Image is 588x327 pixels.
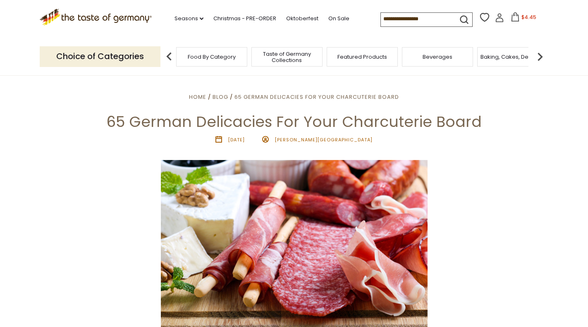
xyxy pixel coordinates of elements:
button: $4.45 [506,12,541,25]
h1: 65 German Delicacies For Your Charcuterie Board [26,112,562,131]
a: Baking, Cakes, Desserts [480,54,545,60]
a: Featured Products [337,54,387,60]
a: Oktoberfest [286,14,318,23]
a: 65 German Delicacies For Your Charcuterie Board [234,93,399,101]
p: Choice of Categories [40,46,160,67]
time: [DATE] [228,136,245,143]
span: $4.45 [521,14,536,21]
a: Christmas - PRE-ORDER [213,14,276,23]
a: Blog [213,93,228,101]
a: Taste of Germany Collections [254,51,320,63]
a: Seasons [174,14,203,23]
img: next arrow [532,48,548,65]
a: Home [189,93,206,101]
span: [PERSON_NAME][GEOGRAPHIC_DATA] [275,136,373,143]
img: previous arrow [161,48,177,65]
a: Beverages [423,54,452,60]
a: On Sale [328,14,349,23]
a: Food By Category [188,54,236,60]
